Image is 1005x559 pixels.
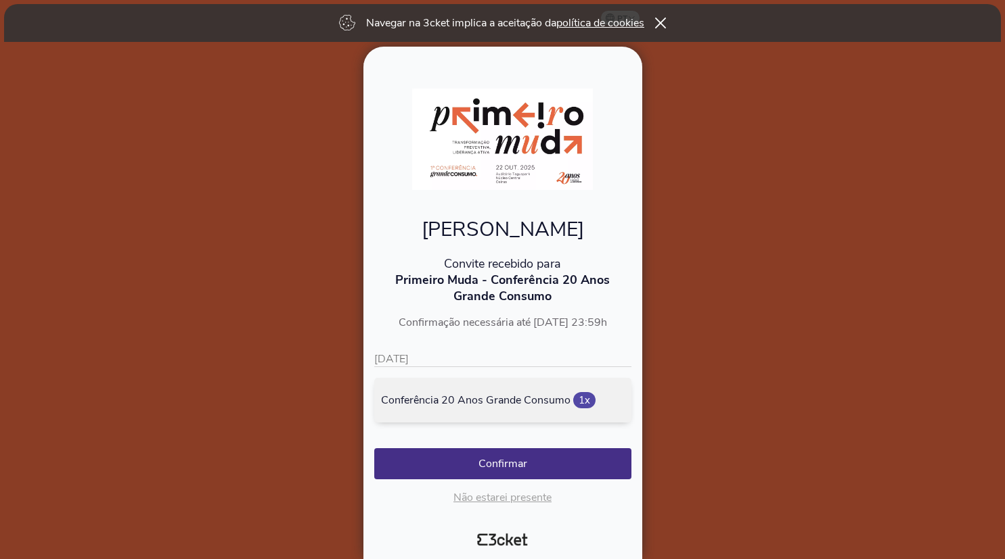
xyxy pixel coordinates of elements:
a: política de cookies [556,16,644,30]
span: 1x [573,392,596,408]
button: Confirmar [374,448,631,479]
p: [DATE] [374,351,631,367]
p: Primeiro Muda - Conferência 20 Anos Grande Consumo [374,272,631,304]
span: Confirmação necessária até [DATE] 23:59h [399,315,607,330]
p: Convite recebido para [374,256,631,272]
img: 5ad515fc38e642aea0e8097223610b0d.webp [412,89,593,190]
p: [PERSON_NAME] [374,216,631,243]
p: Não estarei presente [374,490,631,505]
p: Navegar na 3cket implica a aceitação da [366,16,644,30]
span: Conferência 20 Anos Grande Consumo [381,393,571,408]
